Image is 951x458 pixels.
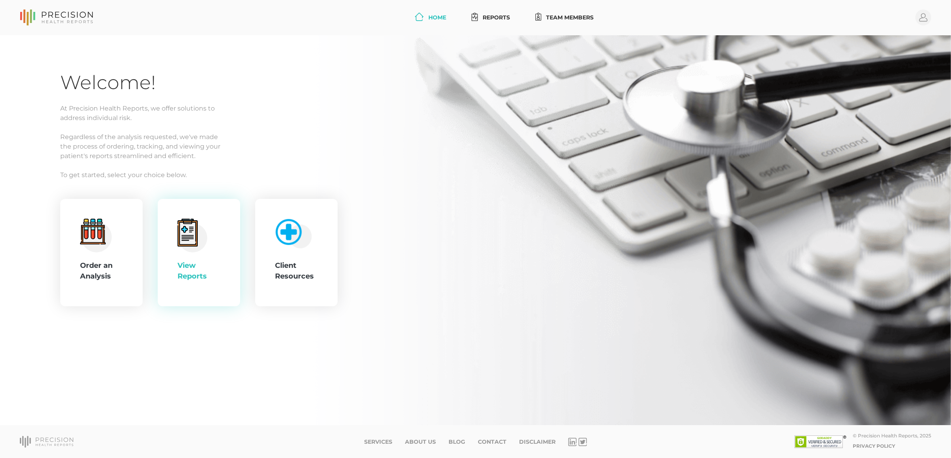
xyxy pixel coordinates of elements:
[364,439,392,445] a: Services
[853,433,931,439] div: © Precision Health Reports, 2025
[468,10,513,25] a: Reports
[60,71,891,94] h1: Welcome!
[412,10,449,25] a: Home
[178,260,220,282] div: View Reports
[478,439,506,445] a: Contact
[271,215,312,249] img: client-resource.c5a3b187.png
[449,439,465,445] a: Blog
[794,435,846,448] img: SSL site seal - click to verify
[853,443,895,449] a: Privacy Policy
[80,260,123,282] div: Order an Analysis
[60,104,891,123] p: At Precision Health Reports, we offer solutions to address individual risk.
[275,260,318,282] div: Client Resources
[532,10,597,25] a: Team Members
[405,439,436,445] a: About Us
[519,439,556,445] a: Disclaimer
[60,132,891,161] p: Regardless of the analysis requested, we've made the process of ordering, tracking, and viewing y...
[60,170,891,180] p: To get started, select your choice below.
